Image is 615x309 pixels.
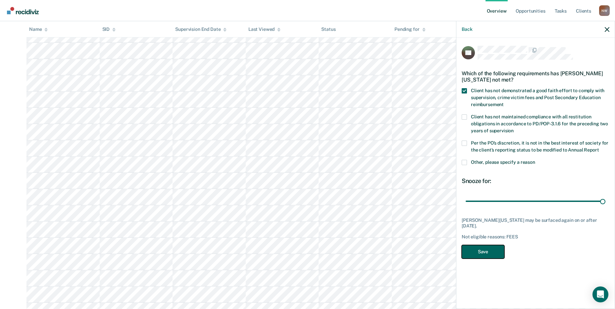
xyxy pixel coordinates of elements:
div: Pending for [394,27,425,32]
span: Other, please specify a reason [471,159,535,165]
button: Back [462,27,472,32]
div: N W [599,5,610,16]
button: Profile dropdown button [599,5,610,16]
div: Name [29,27,48,32]
div: Not eligible reasons: FEES [462,234,609,240]
div: SID [102,27,116,32]
div: Last Viewed [248,27,281,32]
div: [PERSON_NAME][US_STATE] may be surfaced again on or after [DATE]. [462,217,609,229]
span: Per the PO’s discretion, it is not in the best interest of society for the client’s reporting sta... [471,140,608,153]
div: Supervision End Date [175,27,227,32]
div: Open Intercom Messenger [592,286,608,302]
div: Snooze for: [462,177,609,185]
div: Status [321,27,335,32]
span: Client has not maintained compliance with all restitution obligations in accordance to PD/POP-3.1... [471,114,608,133]
span: Client has not demonstrated a good faith effort to comply with supervision, crime victim fees and... [471,88,604,107]
div: Which of the following requirements has [PERSON_NAME][US_STATE] not met? [462,65,609,88]
img: Recidiviz [7,7,39,14]
button: Save [462,245,504,259]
